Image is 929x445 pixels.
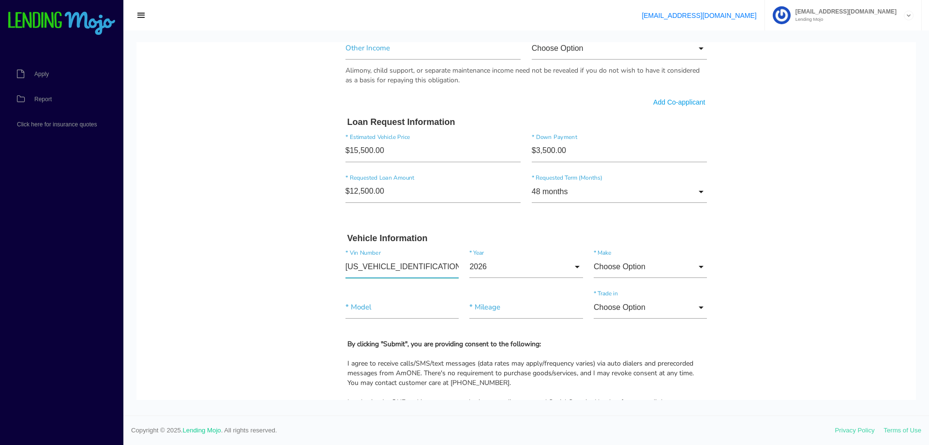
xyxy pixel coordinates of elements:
[34,71,49,77] span: Apply
[791,17,897,22] small: Lending Mojo
[211,317,569,346] div: I agree to receive calls/SMS/text messages (data rates may apply/frequency varies) via auto diale...
[211,191,569,202] h3: Vehicle Information
[183,427,221,434] a: Lending Mojo
[17,122,97,127] span: Click here for insurance quotes
[884,427,921,434] a: Terms of Use
[791,9,897,15] span: [EMAIL_ADDRESS][DOMAIN_NAME]
[211,75,569,86] h3: Loan Request Information
[34,96,52,102] span: Report
[7,12,116,36] img: logo-small.png
[642,12,756,19] a: [EMAIL_ADDRESS][DOMAIN_NAME]
[131,426,835,435] span: Copyright © 2025. . All rights reserved.
[835,427,875,434] a: Privacy Policy
[773,6,791,24] img: Profile image
[517,55,569,65] a: Add Co-applicant
[211,355,569,384] div: I authorize AmONE and its partners to obtain my credit report and Social Security Number from a c...
[211,297,405,307] b: By clicking "Submit", you are providing consent to the following:
[209,24,571,43] div: Alimony, child support, or separate maintenance income need not be revealed if you do not wish to...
